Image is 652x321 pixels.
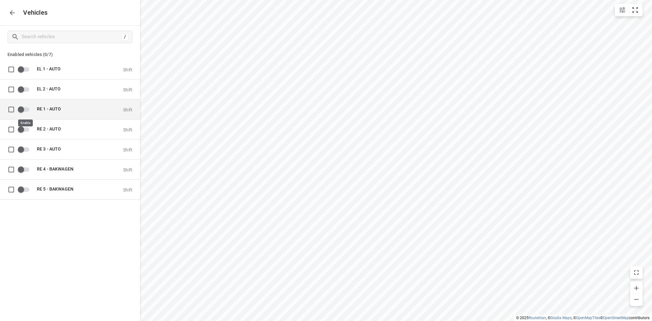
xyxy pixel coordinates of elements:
[123,67,132,72] p: Shift
[17,143,33,155] span: Enable
[18,9,48,16] p: Vehicles
[615,4,643,16] div: small contained button group
[17,63,33,75] span: Enable
[37,126,61,131] span: RE 2 - AUTO
[123,167,132,172] p: Shift
[37,186,73,191] span: RE 5 - BAKWAGEN
[516,316,650,320] li: © 2025 , © , © © contributors
[17,183,33,195] span: Enable
[122,33,128,40] div: /
[37,66,61,71] span: EL 1 - AUTO
[37,106,61,111] span: RE 1 - AUTO
[37,86,61,91] span: EL 2 - AUTO
[529,316,546,320] a: Routetitan
[616,4,629,16] button: Map settings
[17,163,33,175] span: Enable
[123,147,132,152] p: Shift
[37,166,73,171] span: RE 4 - BAKWAGEN
[550,316,572,320] a: Stadia Maps
[576,316,600,320] a: OpenMapTiles
[123,107,132,112] p: Shift
[37,146,61,151] span: RE 3 - AUTO
[603,316,629,320] a: OpenStreetMap
[22,32,122,42] input: Search vehicles
[123,87,132,92] p: Shift
[629,4,641,16] button: Fit zoom
[123,127,132,132] p: Shift
[17,123,33,135] span: Enable
[17,83,33,95] span: Enable
[123,187,132,192] p: Shift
